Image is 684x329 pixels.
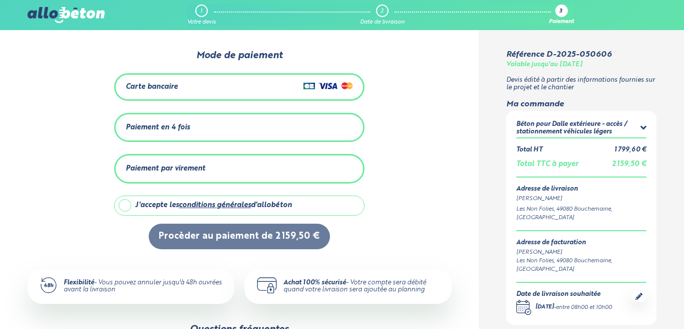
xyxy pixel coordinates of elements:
div: Votre devis [187,19,216,26]
div: J'accepte les d'allobéton [135,201,292,210]
div: Date de livraison souhaitée [516,291,612,298]
div: Total HT [516,146,542,154]
div: Adresse de facturation [516,239,647,247]
a: 2 Date de livraison [360,5,405,26]
div: Paiement [549,19,574,26]
div: - [535,303,612,312]
a: conditions générales [179,202,251,209]
div: Référence D-2025-050606 [506,50,611,59]
div: Total TTC à payer [516,160,578,169]
button: Procèder au paiement de 2 159,50 € [149,224,330,249]
a: 1 Votre devis [187,5,216,26]
div: - Votre compte sera débité quand votre livraison sera ajoutée au planning [283,279,439,294]
div: Les Non Folies, 49080 Bouchemaine, [GEOGRAPHIC_DATA] [516,205,647,222]
summary: Béton pour Dalle extérieure - accès / stationnement véhicules légers [516,121,647,137]
img: Cartes de crédit [303,80,353,92]
strong: Achat 100% sécurisé [283,279,346,286]
iframe: Help widget launcher [595,290,673,318]
div: Paiement par virement [126,164,205,173]
strong: Flexibilité [64,279,94,286]
p: Devis édité à partir des informations fournies sur le projet et le chantier [506,77,657,91]
a: 3 Paiement [549,5,574,26]
div: 1 [200,8,202,15]
div: Mode de paiement [112,50,367,61]
div: Date de livraison [360,19,405,26]
div: 1 799,60 € [614,146,646,154]
div: 3 [559,9,562,15]
div: Carte bancaire [126,83,178,91]
span: 2 159,50 € [612,160,646,168]
div: entre 08h00 et 10h00 [556,303,612,312]
div: [PERSON_NAME] [516,195,647,203]
div: Béton pour Dalle extérieure - accès / stationnement véhicules légers [516,121,640,135]
div: Adresse de livraison [516,186,647,193]
img: allobéton [28,7,105,23]
div: [DATE] [535,303,554,312]
div: [PERSON_NAME] [516,248,647,257]
div: Paiement en 4 fois [126,123,190,132]
div: Valable jusqu'au [DATE] [506,61,582,69]
div: 2 [381,8,384,15]
div: - Vous pouvez annuler jusqu'à 48h ouvrées avant la livraison [64,279,222,294]
div: Ma commande [506,100,657,109]
div: Les Non Folies, 49080 Bouchemaine, [GEOGRAPHIC_DATA] [516,257,647,274]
